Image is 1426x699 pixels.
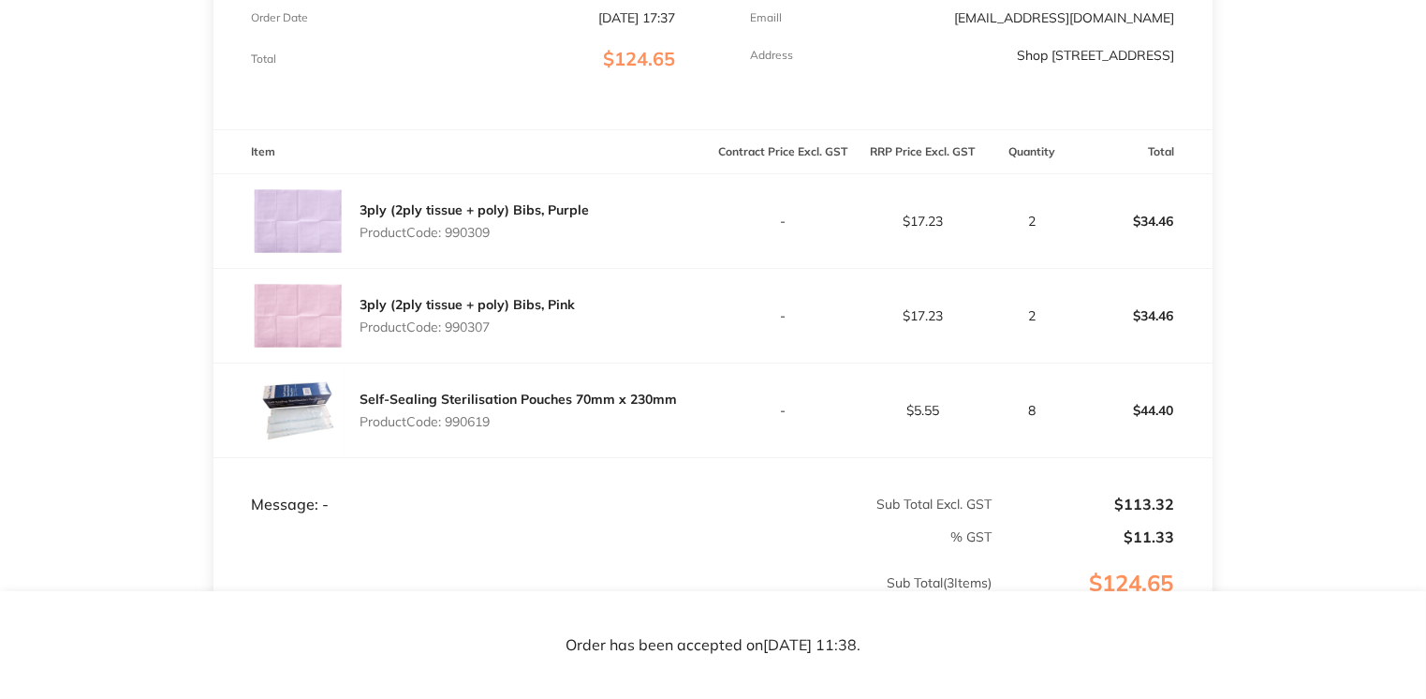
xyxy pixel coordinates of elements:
td: Message: - [213,457,713,513]
p: Product Code: 990307 [360,320,575,335]
a: Self-Sealing Sterilisation Pouches 70mm x 230mm [360,391,677,408]
p: $34.46 [1073,199,1211,244]
p: $5.55 [854,403,992,418]
p: $34.46 [1073,293,1211,338]
p: Product Code: 990309 [360,225,589,240]
p: $11.33 [993,528,1175,545]
th: Total [1072,130,1212,174]
p: Order has been accepted on [DATE] 11:38 . [566,637,860,654]
a: [EMAIL_ADDRESS][DOMAIN_NAME] [955,9,1175,26]
a: 3ply (2ply tissue + poly) Bibs, Pink [360,296,575,313]
p: $17.23 [854,308,992,323]
p: % GST [214,529,992,544]
p: 2 [993,214,1071,229]
img: dzI0YXhpeA [251,174,345,268]
p: - [714,403,852,418]
p: Product Code: 990619 [360,414,677,429]
p: $17.23 [854,214,992,229]
th: RRP Price Excl. GST [853,130,992,174]
p: [DATE] 17:37 [599,10,676,25]
th: Item [213,130,713,174]
p: Total [251,52,276,66]
span: $124.65 [604,47,676,70]
p: 8 [993,403,1071,418]
p: Address [751,49,794,62]
p: Sub Total Excl. GST [714,497,992,512]
p: - [714,214,852,229]
p: $44.40 [1073,388,1211,433]
th: Contract Price Excl. GST [713,130,853,174]
p: Emaill [751,11,783,24]
img: b2QwdTAzMQ [251,269,345,363]
p: - [714,308,852,323]
img: MHVxZnQwdQ [251,364,345,457]
p: Shop [STREET_ADDRESS] [1018,48,1175,63]
th: Quantity [992,130,1072,174]
p: Order Date [251,11,308,24]
p: Sub Total ( 3 Items) [214,575,992,628]
p: 2 [993,308,1071,323]
a: 3ply (2ply tissue + poly) Bibs, Purple [360,201,589,218]
p: $113.32 [993,496,1175,513]
p: $124.65 [993,571,1212,634]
